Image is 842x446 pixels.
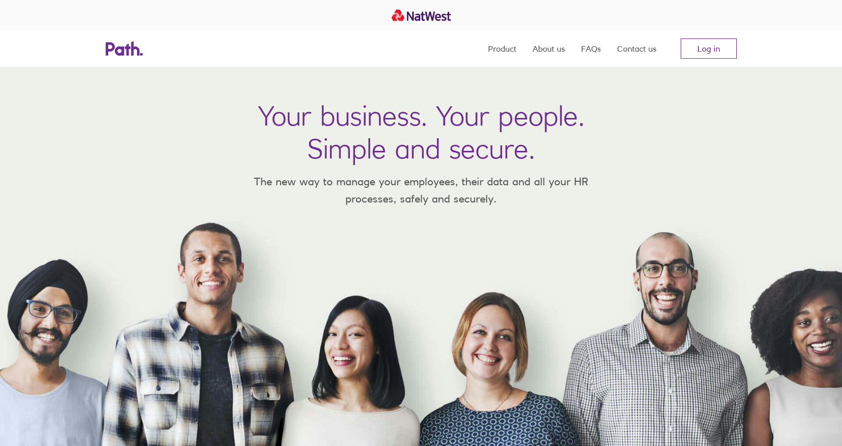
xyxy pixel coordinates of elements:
[239,173,603,207] p: The new way to manage your employees, their data and all your HR processes, safely and securely.
[258,99,585,165] h1: Your business. Your people. Simple and secure.
[681,38,737,59] a: Log in
[488,30,516,67] a: Product
[533,30,565,67] a: About us
[617,30,656,67] a: Contact us
[581,30,601,67] a: FAQs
